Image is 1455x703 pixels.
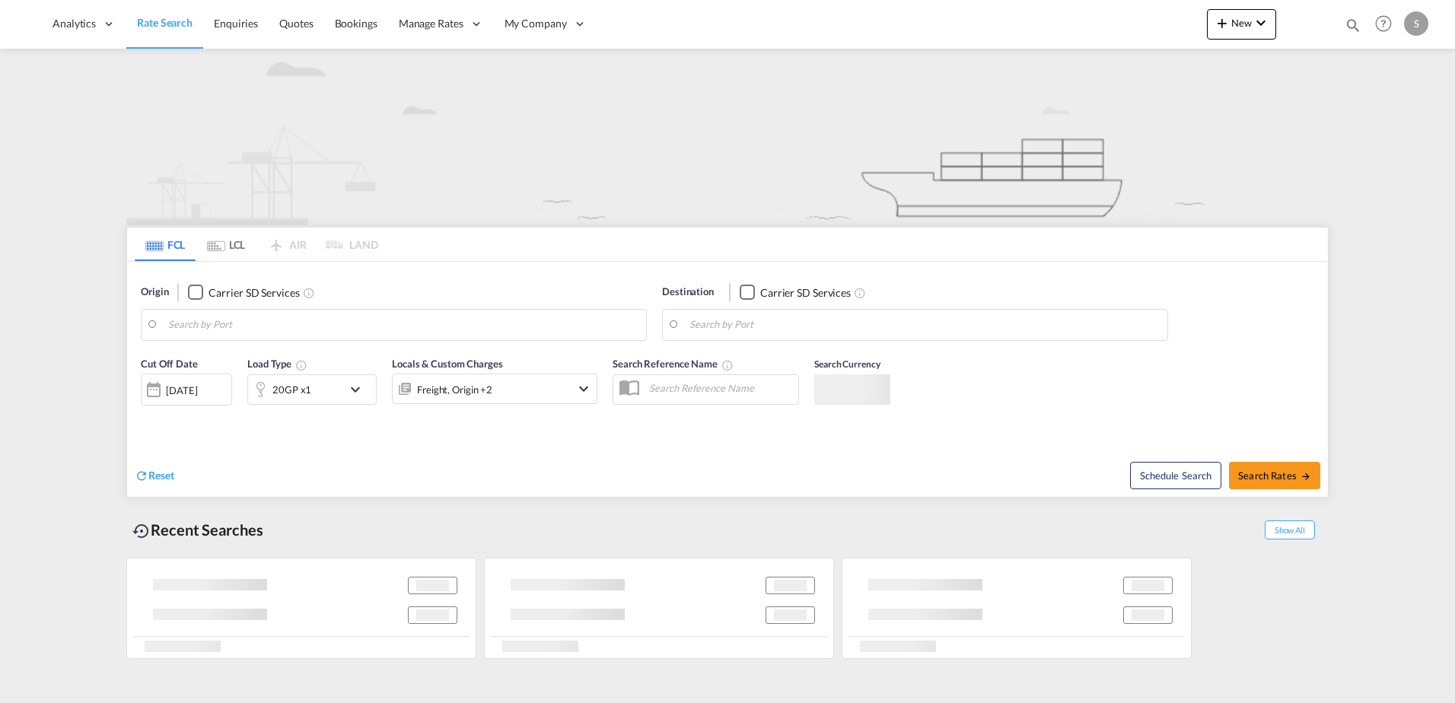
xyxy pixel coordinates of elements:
md-icon: icon-plus 400-fg [1213,14,1231,32]
md-icon: icon-chevron-down [575,380,593,398]
div: S [1404,11,1428,36]
span: Search Rates [1238,469,1311,482]
input: Search by Port [168,313,638,336]
md-checkbox: Checkbox No Ink [740,285,851,301]
img: new-FCL.png [126,49,1329,225]
input: Search by Port [689,313,1160,336]
div: Carrier SD Services [209,285,299,301]
div: [DATE] [141,374,232,406]
span: My Company [505,16,567,31]
span: Analytics [53,16,96,31]
span: Search Reference Name [613,358,734,370]
span: Rate Search [137,16,193,29]
div: Carrier SD Services [760,285,851,301]
span: Help [1371,11,1396,37]
md-icon: Select multiple loads to view rates [295,359,307,371]
md-tab-item: LCL [196,227,256,261]
md-checkbox: Checkbox No Ink [188,285,299,301]
div: Help [1371,11,1404,38]
div: [DATE] [166,383,197,397]
span: Manage Rates [399,16,463,31]
div: icon-magnify [1345,17,1361,40]
span: Bookings [335,17,377,30]
md-icon: icon-backup-restore [132,522,151,540]
md-tab-item: FCL [135,227,196,261]
md-icon: Unchecked: Search for CY (Container Yard) services for all selected carriers.Checked : Search for... [854,287,866,299]
span: New [1213,17,1270,29]
div: Freight Origin Destination Dock Stuffing [417,379,492,400]
span: Quotes [279,17,313,30]
div: Freight Origin Destination Dock Stuffingicon-chevron-down [392,374,597,404]
md-icon: icon-chevron-down [1252,14,1270,32]
input: Search Reference Name [642,377,798,399]
span: Origin [141,285,168,300]
span: Locals & Custom Charges [392,358,503,370]
md-icon: icon-refresh [135,469,148,482]
button: Note: By default Schedule search will only considerorigin ports, destination ports and cut off da... [1130,462,1221,489]
md-icon: icon-chevron-down [346,380,372,399]
div: icon-refreshReset [135,468,174,485]
md-icon: icon-arrow-right [1301,471,1311,482]
button: icon-plus 400-fgNewicon-chevron-down [1207,9,1276,40]
md-datepicker: Select [141,404,152,425]
md-icon: icon-magnify [1345,17,1361,33]
md-icon: Your search will be saved by the below given name [721,359,734,371]
span: Reset [148,469,174,482]
div: Recent Searches [126,513,269,547]
button: Search Ratesicon-arrow-right [1229,462,1320,489]
md-icon: Unchecked: Search for CY (Container Yard) services for all selected carriers.Checked : Search for... [303,287,315,299]
span: Search Currency [814,358,880,370]
div: Origin Checkbox No InkUnchecked: Search for CY (Container Yard) services for all selected carrier... [127,262,1328,497]
span: Show All [1265,520,1315,539]
span: Destination [662,285,714,300]
span: Enquiries [214,17,258,30]
span: Load Type [247,358,307,370]
div: 20GP x1icon-chevron-down [247,374,377,405]
md-pagination-wrapper: Use the left and right arrow keys to navigate between tabs [135,227,378,261]
div: 20GP x1 [272,379,311,400]
span: Cut Off Date [141,358,198,370]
